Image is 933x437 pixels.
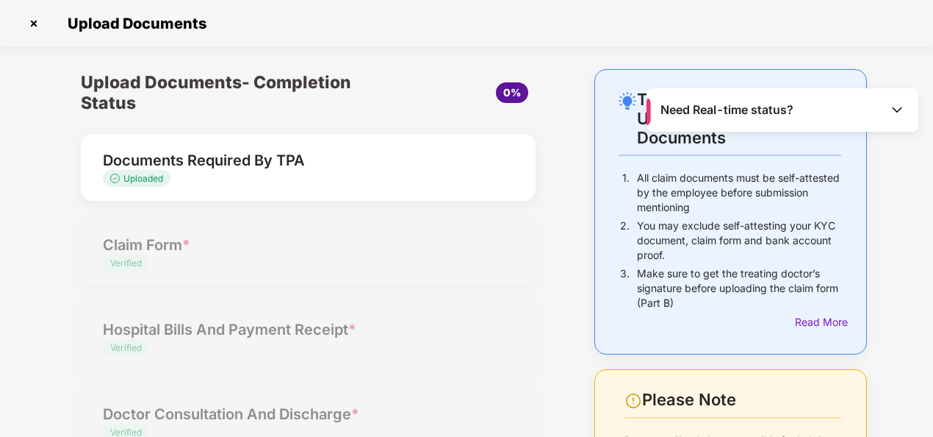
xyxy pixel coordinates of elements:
span: Uploaded [123,173,163,184]
img: svg+xml;base64,PHN2ZyB4bWxucz0iaHR0cDovL3d3dy53My5vcmcvMjAwMC9zdmciIHdpZHRoPSIyNC4wOTMiIGhlaWdodD... [619,92,636,110]
img: svg+xml;base64,PHN2ZyBpZD0iV2FybmluZ18tXzI0eDI0IiBkYXRhLW5hbWU9Ildhcm5pbmcgLSAyNHgyNCIgeG1sbnM9Im... [624,392,642,410]
span: Upload Documents [53,15,214,32]
img: Toggle Icon [890,102,904,117]
p: Make sure to get the treating doctor’s signature before uploading the claim form (Part B) [637,266,841,310]
img: svg+xml;base64,PHN2ZyB4bWxucz0iaHR0cDovL3d3dy53My5vcmcvMjAwMC9zdmciIHdpZHRoPSIxMy4zMzMiIGhlaWdodD... [110,174,123,183]
span: 0% [503,86,521,99]
div: Upload Documents- Completion Status [81,69,384,116]
div: Please Note [642,390,841,410]
img: svg+xml;base64,PHN2ZyBpZD0iQ3Jvc3MtMzJ4MzIiIHhtbG5zPSJodHRwOi8vd3d3LnczLm9yZy8yMDAwL3N2ZyIgd2lkdG... [22,12,46,35]
div: Things to Note While Uploading Claim Documents [637,90,841,147]
p: 3. [620,266,630,310]
div: Documents Required By TPA [103,149,479,172]
div: Read More [795,314,841,330]
p: 2. [620,218,630,263]
p: 1. [622,171,630,215]
span: Need Real-time status? [660,102,793,118]
p: All claim documents must be self-attested by the employee before submission mentioning [637,171,841,215]
p: You may exclude self-attesting your KYC document, claim form and bank account proof. [637,218,841,263]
